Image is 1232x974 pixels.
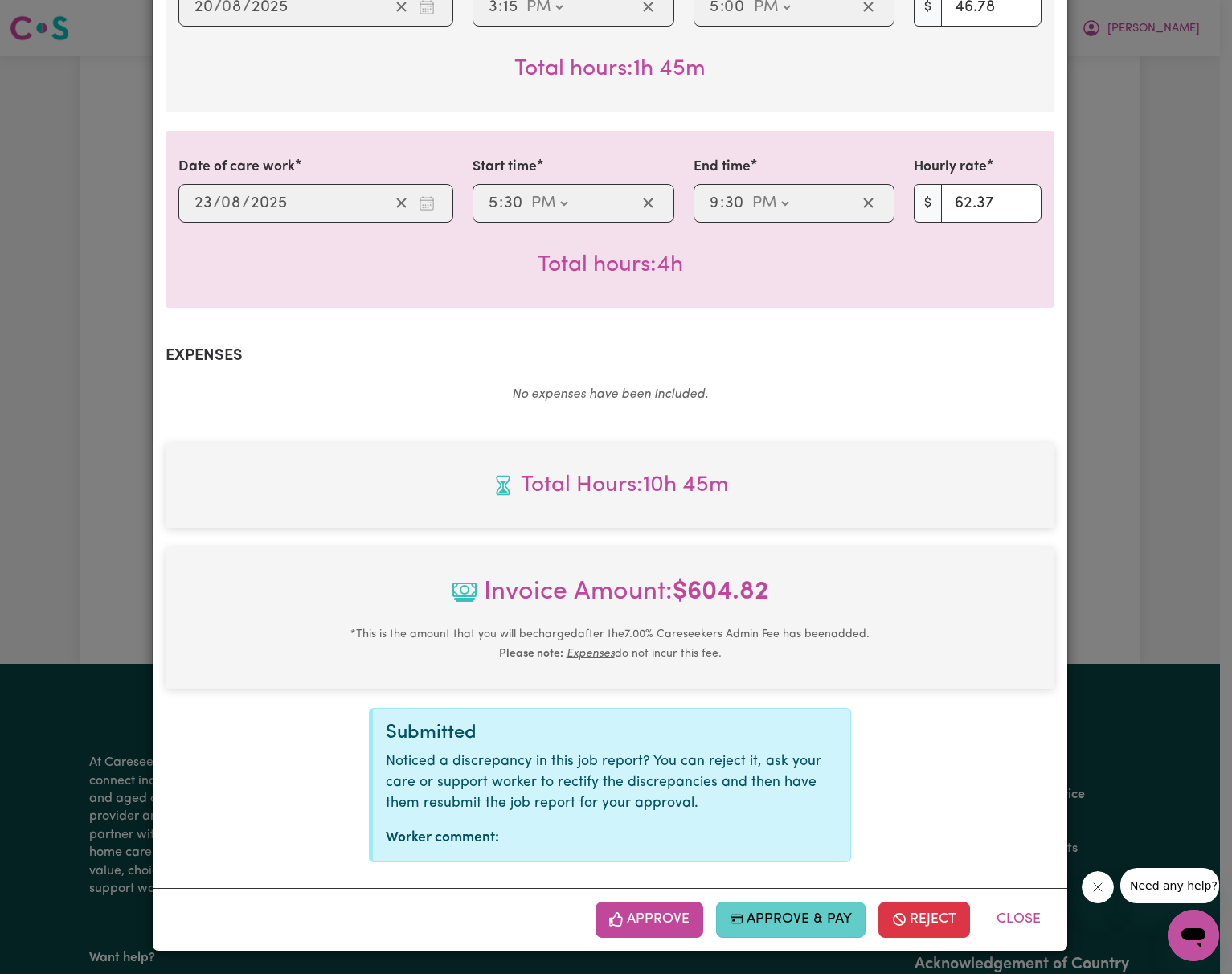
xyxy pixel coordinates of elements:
span: Invoice Amount: [178,573,1042,624]
button: Reject [878,902,970,937]
button: Enter the date of care work [414,191,440,215]
span: : [499,194,503,212]
input: -- [709,191,720,215]
small: This is the amount that you will be charged after the 7.00 % Careseekers Admin Fee has been added... [350,628,870,660]
button: Close [983,902,1054,937]
input: -- [503,191,523,215]
u: Expenses [567,648,615,660]
span: / [213,194,221,212]
span: Total hours worked: 4 hours [538,254,683,276]
b: Please note: [499,648,563,660]
input: -- [488,191,499,215]
button: Approve [596,902,703,937]
label: End time [694,157,751,178]
label: Date of care work [178,157,295,178]
p: Noticed a discrepancy in this job report? You can reject it, ask your care or support worker to r... [386,751,837,815]
input: -- [194,191,213,215]
iframe: Button to launch messaging window [1168,910,1219,961]
iframe: Close message [1082,871,1114,903]
b: $ 604.82 [673,579,768,605]
h2: Expenses [166,346,1054,366]
button: Approve & Pay [716,902,866,937]
span: Submitted [386,723,477,743]
span: Total hours worked: 10 hours 45 minutes [178,469,1042,502]
label: Hourly rate [914,157,987,178]
span: 0 [221,195,231,211]
span: : [720,194,724,212]
button: Clear date [389,191,414,215]
input: -- [724,191,744,215]
span: $ [914,184,942,223]
strong: Worker comment: [386,831,499,845]
em: No expenses have been included. [512,388,708,401]
label: Start time [473,157,537,178]
input: -- [222,191,242,215]
iframe: Message from company [1120,868,1219,903]
span: Total hours worked: 1 hour 45 minutes [514,58,706,80]
span: / [242,194,250,212]
input: ---- [250,191,288,215]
